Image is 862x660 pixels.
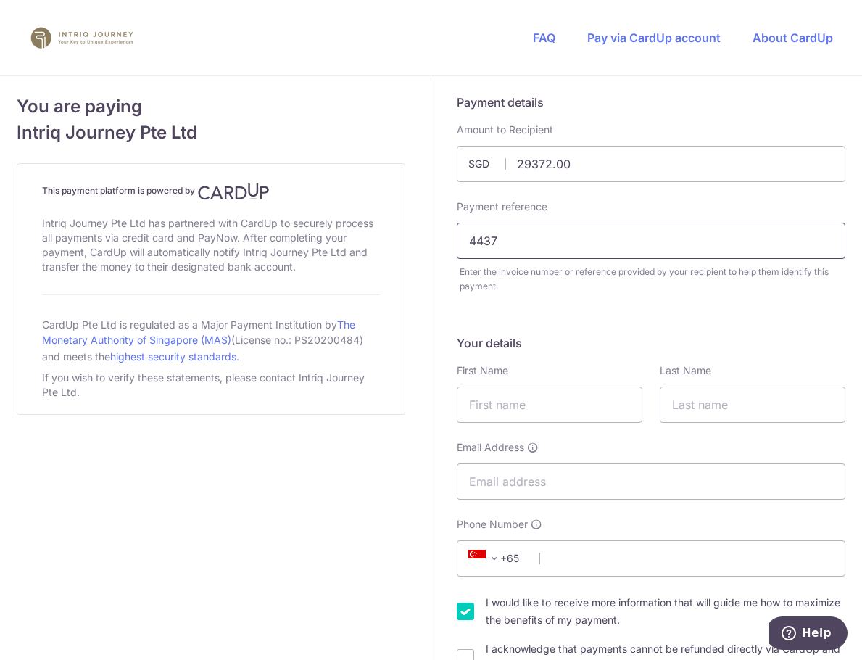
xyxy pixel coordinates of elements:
[457,123,553,137] label: Amount to Recipient
[533,30,555,45] a: FAQ
[457,146,845,182] input: Payment amount
[468,550,503,567] span: +65
[457,517,528,532] span: Phone Number
[660,363,711,378] label: Last Name
[42,183,380,200] h4: This payment platform is powered by
[42,368,380,403] div: If you wish to verify these statements, please contact Intriq Journey Pte Ltd.
[753,30,833,45] a: About CardUp
[457,199,547,214] label: Payment reference
[457,363,508,378] label: First Name
[17,94,405,120] span: You are paying
[460,265,845,294] div: Enter the invoice number or reference provided by your recipient to help them identify this payment.
[42,213,380,277] div: Intriq Journey Pte Ltd has partnered with CardUp to securely process all payments via credit card...
[198,183,269,200] img: CardUp
[587,30,721,45] a: Pay via CardUp account
[457,94,845,111] h5: Payment details
[769,616,848,653] iframe: Opens a widget where you can find more information
[42,313,380,368] div: CardUp Pte Ltd is regulated as a Major Payment Institution by (License no.: PS20200484) and meets...
[660,387,845,423] input: Last name
[457,334,845,352] h5: Your details
[464,550,529,567] span: +65
[17,120,405,146] span: Intriq Journey Pte Ltd
[468,157,506,171] span: SGD
[457,463,845,500] input: Email address
[457,440,524,455] span: Email Address
[110,350,236,363] a: highest security standards
[486,594,845,629] label: I would like to receive more information that will guide me how to maximize the benefits of my pa...
[457,387,642,423] input: First name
